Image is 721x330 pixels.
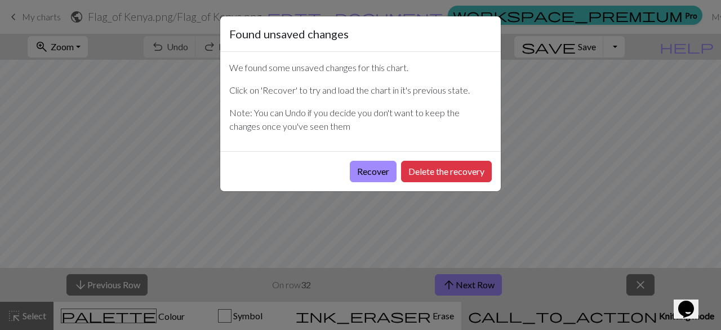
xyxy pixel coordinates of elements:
[229,83,492,97] p: Click on 'Recover' to try and load the chart in it's previous state.
[229,61,492,74] p: We found some unsaved changes for this chart.
[229,25,349,42] h5: Found unsaved changes
[401,161,492,182] button: Delete the recovery
[229,106,492,133] p: Note: You can Undo if you decide you don't want to keep the changes once you've seen them
[674,285,710,319] iframe: chat widget
[350,161,397,182] button: Recover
